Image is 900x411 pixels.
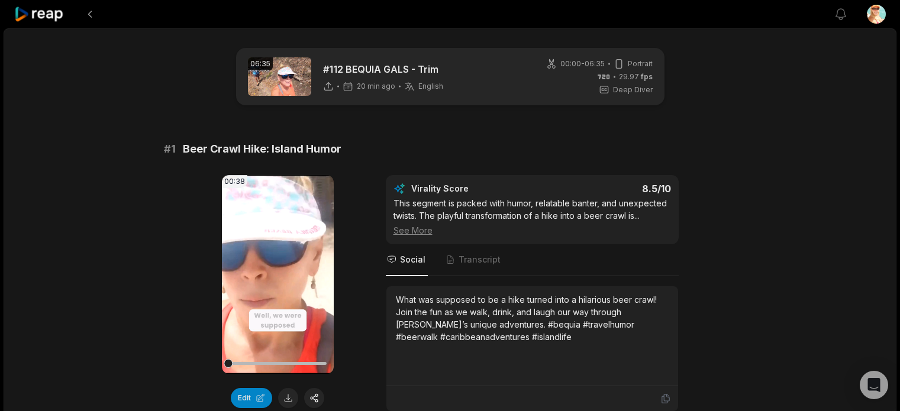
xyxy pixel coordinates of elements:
[641,72,653,81] span: fps
[860,371,888,399] div: Open Intercom Messenger
[393,224,671,237] div: See More
[386,244,679,276] nav: Tabs
[459,254,501,266] span: Transcript
[396,293,669,343] div: What was supposed to be a hike turned into a hilarious beer crawl! Join the fun as we walk, drink...
[544,183,671,195] div: 8.5 /10
[164,141,176,157] span: # 1
[619,72,653,82] span: 29.97
[418,82,443,91] span: English
[393,197,671,237] div: This segment is packed with humor, relatable banter, and unexpected twists. The playful transform...
[183,141,341,157] span: Beer Crawl Hike: Island Humor
[411,183,538,195] div: Virality Score
[222,175,334,374] video: Your browser does not support mp4 format.
[231,388,272,408] button: Edit
[560,59,605,69] span: 00:00 - 06:35
[323,62,443,76] p: #112 BEQUIA GALS - Trim
[628,59,653,69] span: Portrait
[248,57,273,70] div: 06:35
[400,254,425,266] span: Social
[357,82,395,91] span: 20 min ago
[613,85,653,95] span: Deep Diver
